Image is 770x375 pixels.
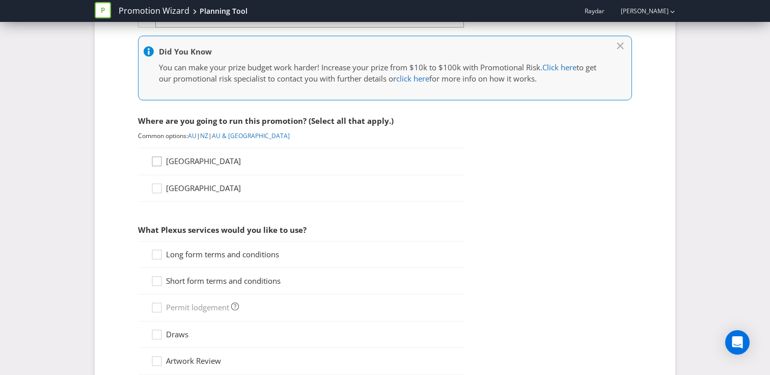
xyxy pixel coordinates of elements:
span: | [197,131,200,140]
a: [PERSON_NAME] [611,7,669,15]
span: Common options: [138,131,188,140]
span: Long form terms and conditions [166,249,279,259]
a: Click here [542,62,576,72]
span: Artwork Review [166,356,221,366]
a: AU & [GEOGRAPHIC_DATA] [212,131,290,140]
a: Promotion Wizard [119,5,189,17]
span: Permit lodgement [166,302,229,312]
a: AU [188,131,197,140]
span: for more info on how it works. [429,73,537,84]
span: What Plexus services would you like to use? [138,225,307,235]
div: Where are you going to run this promotion? (Select all that apply.) [138,111,464,131]
a: click here [396,73,429,84]
span: [GEOGRAPHIC_DATA] [166,156,241,166]
div: Planning Tool [200,6,248,16]
span: to get our promotional risk specialist to contact you with further details or [159,62,596,83]
span: Draws [166,329,188,339]
span: Raydar [585,7,604,15]
a: NZ [200,131,208,140]
span: | [208,131,212,140]
div: Open Intercom Messenger [725,330,750,355]
span: [GEOGRAPHIC_DATA] [166,183,241,193]
span: You can make your prize budget work harder! Increase your prize from $10k to $100k with Promotion... [159,62,542,72]
span: Short form terms and conditions [166,276,281,286]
